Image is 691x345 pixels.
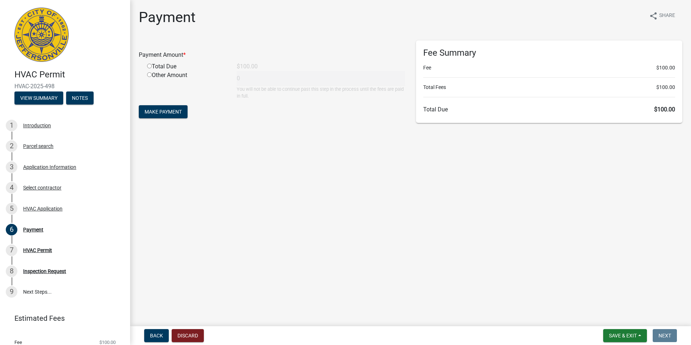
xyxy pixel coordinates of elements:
img: City of Jeffersonville, Indiana [14,8,69,62]
div: HVAC Permit [23,248,52,253]
h6: Fee Summary [423,48,675,58]
span: Next [658,333,671,338]
span: Save & Exit [609,333,637,338]
span: $100.00 [656,64,675,72]
div: 9 [6,286,17,298]
span: Back [150,333,163,338]
div: Inspection Request [23,269,66,274]
div: 5 [6,203,17,214]
li: Fee [423,64,675,72]
wm-modal-confirm: Summary [14,95,63,101]
div: 1 [6,120,17,131]
h6: Total Due [423,106,675,113]
div: Other Amount [142,71,231,99]
div: 2 [6,140,17,152]
div: 3 [6,161,17,173]
button: View Summary [14,91,63,105]
span: HVAC-2025-498 [14,83,116,90]
div: 7 [6,244,17,256]
div: 8 [6,265,17,277]
h1: Payment [139,9,196,26]
button: Make Payment [139,105,188,118]
span: Share [659,12,675,20]
button: Save & Exit [603,329,647,342]
div: Total Due [142,62,231,71]
button: Back [144,329,169,342]
button: Discard [172,329,204,342]
div: Application Information [23,165,76,170]
div: 4 [6,182,17,193]
div: Parcel search [23,144,53,149]
a: Estimated Fees [6,311,119,325]
span: $100.00 [654,106,675,113]
li: Total Fees [423,84,675,91]
button: shareShare [643,9,681,23]
div: Select contractor [23,185,61,190]
div: 6 [6,224,17,235]
div: Payment [23,227,43,232]
h4: HVAC Permit [14,69,124,80]
button: Next [653,329,677,342]
span: Fee [14,340,22,345]
div: Payment Amount [133,51,411,59]
span: Make Payment [145,109,182,115]
div: Introduction [23,123,51,128]
span: $100.00 [99,340,116,345]
button: Notes [66,91,94,105]
div: HVAC Application [23,206,63,211]
wm-modal-confirm: Notes [66,95,94,101]
i: share [649,12,658,20]
span: $100.00 [656,84,675,91]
